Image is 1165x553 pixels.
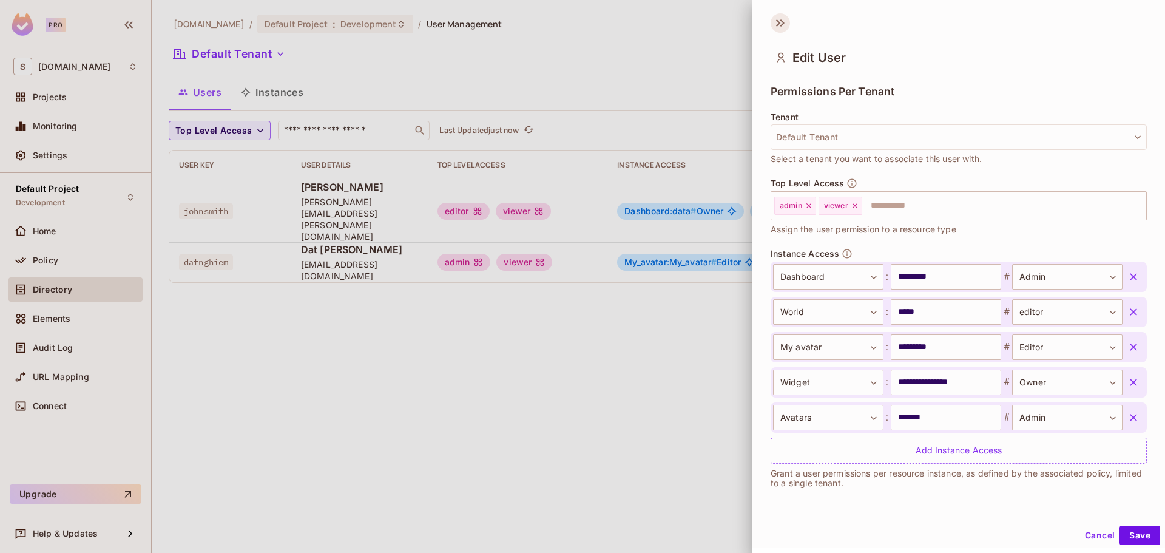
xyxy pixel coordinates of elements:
[780,201,802,211] span: admin
[1001,305,1012,319] span: #
[1012,370,1123,395] div: Owner
[771,124,1147,150] button: Default Tenant
[792,50,846,65] span: Edit User
[771,249,839,259] span: Instance Access
[773,334,883,360] div: My avatar
[1012,334,1123,360] div: Editor
[773,264,883,290] div: Dashboard
[771,86,894,98] span: Permissions Per Tenant
[771,223,956,236] span: Assign the user permission to a resource type
[771,178,844,188] span: Top Level Access
[1001,410,1012,425] span: #
[771,112,799,122] span: Tenant
[773,405,883,430] div: Avatars
[1001,340,1012,355] span: #
[1012,299,1123,325] div: editor
[1080,526,1119,545] button: Cancel
[819,197,862,215] div: viewer
[771,438,1147,464] div: Add Instance Access
[1012,405,1123,430] div: Admin
[773,370,883,395] div: Widget
[1140,204,1143,206] button: Open
[773,299,883,325] div: World
[771,152,982,166] span: Select a tenant you want to associate this user with.
[1001,375,1012,390] span: #
[883,340,891,355] span: :
[1001,270,1012,284] span: #
[771,469,1147,488] p: Grant a user permissions per resource instance, as defined by the associated policy, limited to a...
[883,410,891,425] span: :
[774,197,816,215] div: admin
[883,270,891,284] span: :
[883,305,891,319] span: :
[883,375,891,390] span: :
[1012,264,1123,290] div: Admin
[1119,526,1160,545] button: Save
[824,201,848,211] span: viewer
